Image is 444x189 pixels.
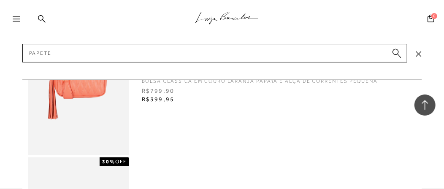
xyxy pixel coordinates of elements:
[115,159,127,165] span: OFF
[28,22,129,155] img: BOLSA CLÁSSICA EM COURO LARANJA PAPAYA E ALÇA DE CORRENTES PEQUENA
[24,22,423,155] a: BOLSA CLÁSSICA EM COURO LARANJA PAPAYA E ALÇA DE CORRENTES PEQUENA BOLSA CLÁSSICA EM COURO LARANJ...
[431,13,437,19] span: 0
[102,159,115,165] strong: 30%
[22,44,408,62] input: Buscar.
[135,93,419,106] span: R$399,95
[425,14,437,25] button: 0
[135,85,419,97] span: R$799,90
